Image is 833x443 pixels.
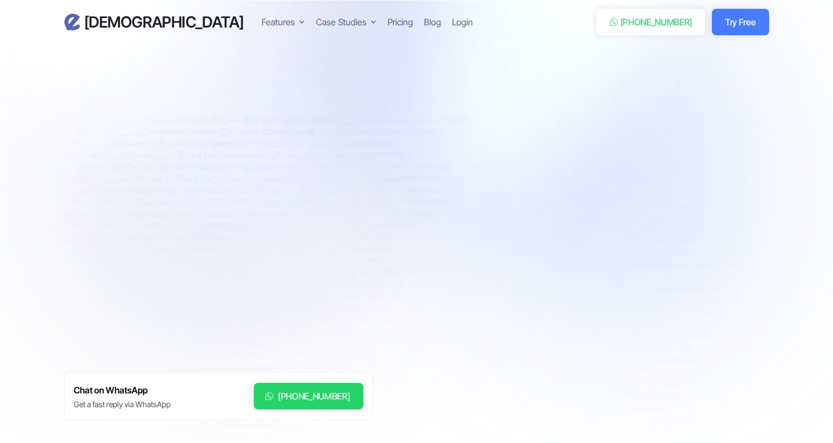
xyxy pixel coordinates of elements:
[84,13,244,32] h3: [DEMOGRAPHIC_DATA]
[262,15,295,29] div: Features
[620,15,693,29] div: [PHONE_NUMBER]
[74,383,171,398] h6: Chat on WhatsApp
[388,15,413,29] a: Pricing
[64,13,244,32] a: home
[254,383,363,409] a: [PHONE_NUMBER]
[424,15,441,29] a: Blog
[278,390,350,403] div: [PHONE_NUMBER]
[712,9,769,35] a: Try Free
[452,15,473,29] a: Login
[316,15,377,29] div: Case Studies
[262,15,305,29] div: Features
[316,15,367,29] div: Case Studies
[596,9,706,35] a: [PHONE_NUMBER]
[74,399,171,410] div: Get a fast reply via WhatsApp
